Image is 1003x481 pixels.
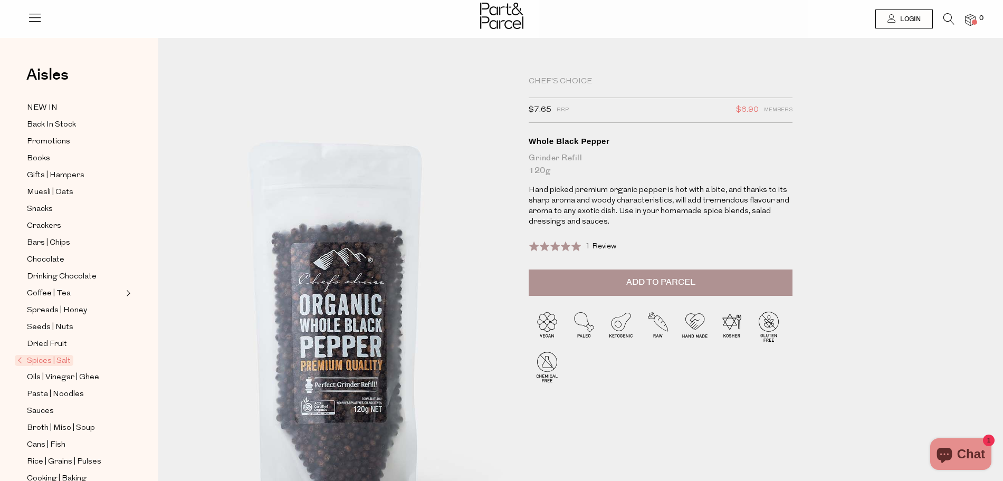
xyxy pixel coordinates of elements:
a: Coffee | Tea [27,287,123,300]
img: P_P-ICONS-Live_Bec_V11_Raw.svg [639,308,676,345]
span: $6.90 [736,103,759,117]
p: Hand picked premium organic pepper is hot with a bite, and thanks to its sharp aroma and woody ch... [529,185,792,227]
span: Drinking Chocolate [27,271,97,283]
span: Login [897,15,921,24]
img: P_P-ICONS-Live_Bec_V11_Gluten_Free.svg [750,308,787,345]
div: Whole Black Pepper [529,136,792,147]
a: Bars | Chips [27,236,123,249]
a: 0 [965,14,976,25]
a: Books [27,152,123,165]
span: Pasta | Noodles [27,388,84,401]
button: Add to Parcel [529,270,792,296]
a: Promotions [27,135,123,148]
span: Add to Parcel [626,276,695,288]
inbox-online-store-chat: Shopify online store chat [927,438,995,473]
img: P_P-ICONS-Live_Bec_V11_Chemical_Free.svg [529,348,566,385]
img: P_P-ICONS-Live_Bec_V11_Ketogenic.svg [603,308,639,345]
img: P_P-ICONS-Live_Bec_V11_Handmade.svg [676,308,713,345]
span: Sauces [27,405,54,418]
a: Muesli | Oats [27,186,123,199]
span: $7.65 [529,103,551,117]
span: Crackers [27,220,61,233]
span: Cans | Fish [27,439,65,451]
span: Members [764,103,792,117]
div: Grinder Refill 120g [529,152,792,177]
a: Broth | Miso | Soup [27,421,123,435]
img: P_P-ICONS-Live_Bec_V11_Vegan.svg [529,308,566,345]
span: Back In Stock [27,119,76,131]
a: Dried Fruit [27,338,123,351]
span: Snacks [27,203,53,216]
div: Chef's Choice [529,76,792,87]
a: Spices | Salt [17,354,123,367]
a: Rice | Grains | Pulses [27,455,123,468]
span: Promotions [27,136,70,148]
img: P_P-ICONS-Live_Bec_V11_Kosher.svg [713,308,750,345]
span: Broth | Miso | Soup [27,422,95,435]
a: Drinking Chocolate [27,270,123,283]
span: RRP [557,103,569,117]
a: Login [875,9,933,28]
span: Bars | Chips [27,237,70,249]
a: Seeds | Nuts [27,321,123,334]
span: 0 [977,14,986,23]
a: Sauces [27,405,123,418]
a: Snacks [27,203,123,216]
span: Gifts | Hampers [27,169,84,182]
a: Back In Stock [27,118,123,131]
a: Pasta | Noodles [27,388,123,401]
a: Gifts | Hampers [27,169,123,182]
a: Cans | Fish [27,438,123,451]
span: Books [27,152,50,165]
a: Chocolate [27,253,123,266]
span: Seeds | Nuts [27,321,73,334]
span: Chocolate [27,254,64,266]
button: Expand/Collapse Coffee | Tea [123,287,131,300]
a: Crackers [27,219,123,233]
a: Aisles [26,67,69,93]
img: P_P-ICONS-Live_Bec_V11_Paleo.svg [566,308,603,345]
span: 1 Review [585,243,616,251]
span: Aisles [26,63,69,86]
span: Rice | Grains | Pulses [27,456,101,468]
span: Dried Fruit [27,338,67,351]
span: Spices | Salt [15,355,73,366]
span: Coffee | Tea [27,287,71,300]
span: NEW IN [27,102,58,114]
span: Oils | Vinegar | Ghee [27,371,99,384]
span: Spreads | Honey [27,304,87,317]
span: Muesli | Oats [27,186,73,199]
a: Spreads | Honey [27,304,123,317]
a: Oils | Vinegar | Ghee [27,371,123,384]
img: Part&Parcel [480,3,523,29]
a: NEW IN [27,101,123,114]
